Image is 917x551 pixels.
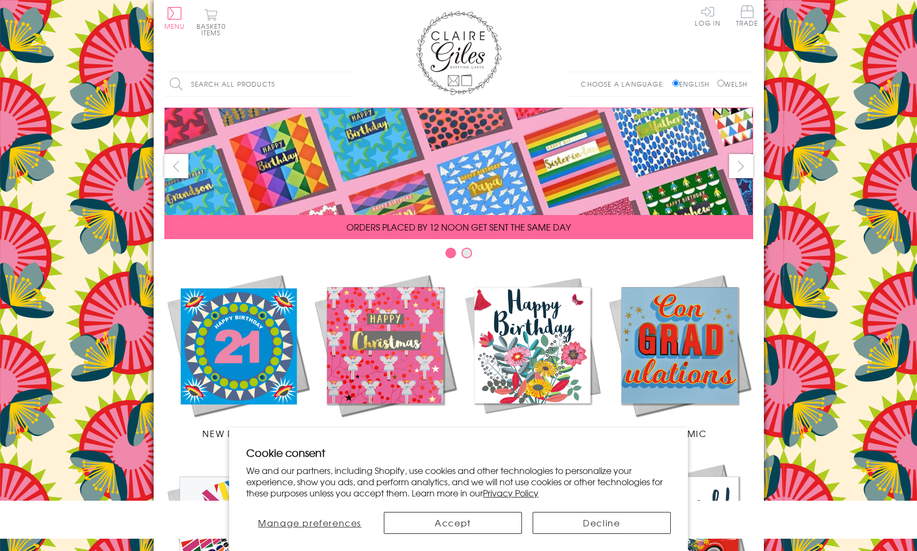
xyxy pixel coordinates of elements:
span: New Releases [202,427,272,440]
a: New Releases [164,272,312,440]
label: English [672,79,715,89]
input: Welsh [717,80,724,87]
a: Privacy Policy [483,486,539,499]
a: Log In [695,5,721,26]
button: prev [164,154,188,178]
span: Manage preferences [258,516,361,529]
span: Menu [164,21,185,31]
input: Search all products [164,72,352,96]
button: Basket0 items [196,9,226,36]
button: Carousel Page 1 (Current Slide) [445,248,456,258]
button: Decline [533,512,671,534]
input: Search [341,72,352,96]
span: Trade [736,5,759,26]
p: We and our partners, including Shopify, use cookies and other technologies to personalize your ex... [246,465,671,498]
img: Claire Giles Greetings Cards [416,11,502,95]
span: 0 items [201,21,226,37]
a: Trade [736,5,759,28]
h2: Cookie consent [246,445,671,460]
label: Welsh [717,79,748,89]
span: Christmas [358,427,412,440]
a: Academic [606,272,753,440]
span: ORDERS PLACED BY 12 NOON GET SENT THE SAME DAY [346,220,571,233]
span: Birthdays [506,427,558,440]
p: Choose a language: [581,79,670,89]
div: Carousel Pagination [164,247,753,264]
input: English [672,80,679,87]
a: Birthdays [459,272,606,440]
button: Accept [384,512,522,534]
button: Menu [164,7,185,29]
button: next [729,154,753,178]
button: Carousel Page 2 [461,248,472,258]
span: Academic [652,427,707,440]
button: Manage preferences [246,512,373,534]
a: Christmas [312,272,459,440]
